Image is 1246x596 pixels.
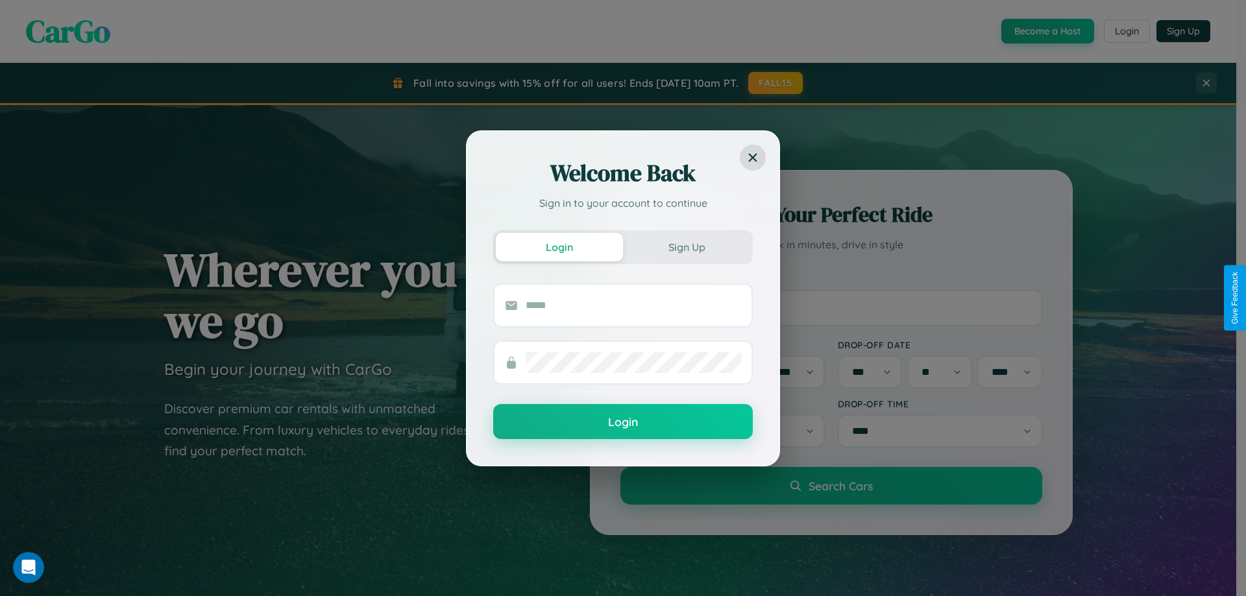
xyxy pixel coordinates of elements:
[493,158,753,189] h2: Welcome Back
[623,233,750,261] button: Sign Up
[493,404,753,439] button: Login
[496,233,623,261] button: Login
[13,552,44,583] iframe: Intercom live chat
[1230,272,1240,324] div: Give Feedback
[493,195,753,211] p: Sign in to your account to continue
